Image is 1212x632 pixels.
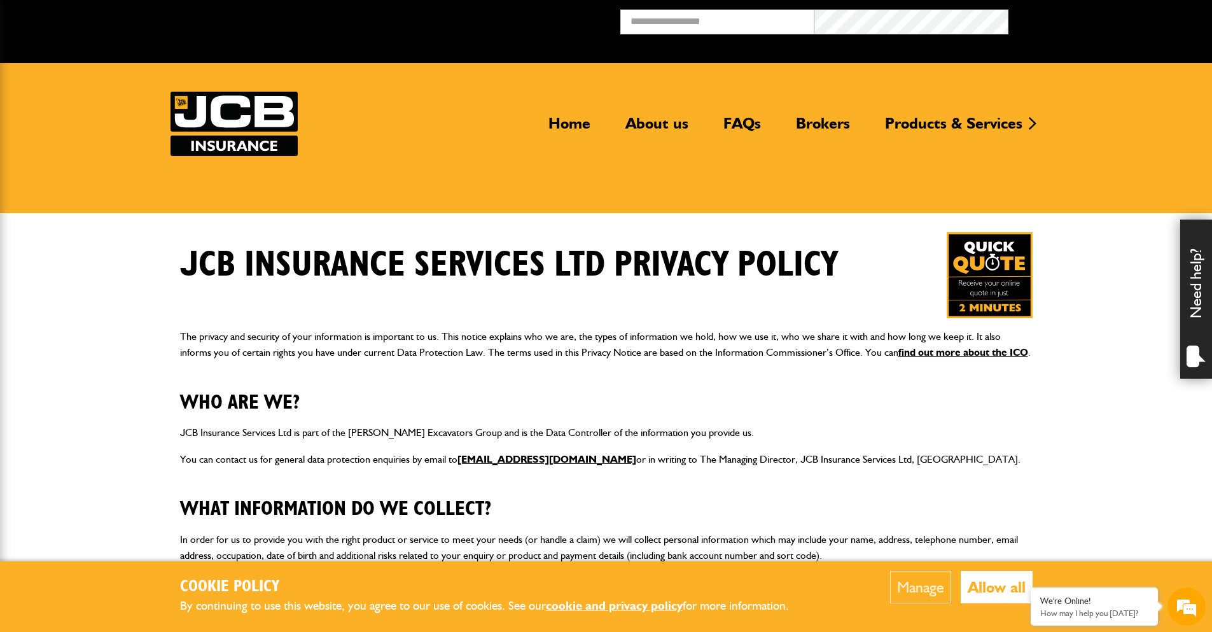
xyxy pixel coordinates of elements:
p: By continuing to use this website, you agree to our use of cookies. See our for more information. [180,596,810,616]
h2: Cookie Policy [180,577,810,597]
a: Get your insurance quote in just 2-minutes [947,232,1033,318]
a: Products & Services [875,114,1032,143]
h1: JCB Insurance Services Ltd Privacy Policy [180,244,838,286]
a: cookie and privacy policy [546,598,683,613]
div: We're Online! [1040,596,1148,607]
p: You can contact us for general data protection enquiries by email to or in writing to The Managin... [180,451,1033,468]
a: About us [616,114,698,143]
a: FAQs [714,114,770,143]
div: Need help? [1180,220,1212,379]
p: How may I help you today? [1040,608,1148,618]
button: Manage [890,571,951,603]
p: In order for us to provide you with the right product or service to meet your needs (or handle a ... [180,531,1033,564]
img: Quick Quote [947,232,1033,318]
p: JCB Insurance Services Ltd is part of the [PERSON_NAME] Excavators Group and is the Data Controll... [180,425,1033,441]
img: JCB Insurance Services logo [171,92,298,156]
button: Allow all [961,571,1033,603]
button: Broker Login [1008,10,1202,29]
h2: Who Are We? [180,371,1033,414]
h2: What Information Do We Collect? [180,477,1033,521]
a: [EMAIL_ADDRESS][DOMAIN_NAME] [457,453,636,465]
a: find out more about the ICO [898,346,1028,358]
a: Brokers [786,114,860,143]
p: The privacy and security of your information is important to us. This notice explains who we are,... [180,328,1033,361]
a: Home [539,114,600,143]
a: JCB Insurance Services [171,92,298,156]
